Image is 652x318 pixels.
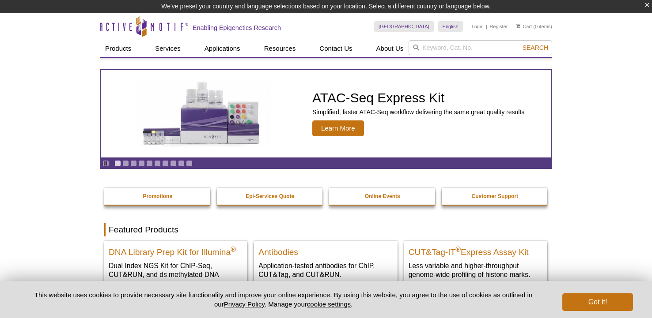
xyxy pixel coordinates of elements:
button: cookie settings [307,300,351,308]
h2: Antibodies [258,243,393,257]
h2: Featured Products [104,223,548,236]
a: Login [472,23,484,30]
h2: CUT&Tag-IT Express Assay Kit [409,243,543,257]
sup: ® [231,246,236,253]
img: ATAC-Seq Express Kit [129,80,275,147]
a: Contact Us [314,40,357,57]
h2: ATAC-Seq Express Kit [312,91,524,105]
a: DNA Library Prep Kit for Illumina DNA Library Prep Kit for Illumina® Dual Index NGS Kit for ChIP-... [104,241,247,297]
a: Go to slide 7 [162,160,169,167]
li: (0 items) [516,21,552,32]
a: Go to slide 2 [122,160,129,167]
a: English [438,21,463,32]
p: This website uses cookies to provide necessary site functionality and improve your online experie... [19,290,548,309]
a: Cart [516,23,532,30]
a: Go to slide 8 [170,160,177,167]
a: Privacy Policy [224,300,265,308]
a: Go to slide 5 [146,160,153,167]
p: Simplified, faster ATAC-Seq workflow delivering the same great quality results [312,108,524,116]
p: Dual Index NGS Kit for ChIP-Seq, CUT&RUN, and ds methylated DNA assays. [109,261,243,288]
li: | [486,21,487,32]
a: All Antibodies Antibodies Application-tested antibodies for ChIP, CUT&Tag, and CUT&RUN. [254,241,397,288]
a: Go to slide 10 [186,160,193,167]
a: [GEOGRAPHIC_DATA] [374,21,434,32]
h2: DNA Library Prep Kit for Illumina [109,243,243,257]
a: Go to slide 3 [130,160,137,167]
a: Promotions [104,188,211,205]
a: Applications [199,40,246,57]
a: CUT&Tag-IT® Express Assay Kit CUT&Tag-IT®Express Assay Kit Less variable and higher-throughput ge... [404,241,547,288]
img: Your Cart [516,24,520,28]
a: Customer Support [442,188,549,205]
button: Got it! [562,293,633,311]
a: Go to slide 4 [138,160,145,167]
strong: Customer Support [472,193,518,199]
a: Resources [259,40,301,57]
input: Keyword, Cat. No. [409,40,552,55]
a: Services [150,40,186,57]
a: About Us [371,40,409,57]
a: ATAC-Seq Express Kit ATAC-Seq Express Kit Simplified, faster ATAC-Seq workflow delivering the sam... [101,70,551,157]
sup: ® [455,246,461,253]
a: Go to slide 9 [178,160,185,167]
a: Register [489,23,508,30]
strong: Epi-Services Quote [246,193,294,199]
strong: Promotions [143,193,172,199]
p: Application-tested antibodies for ChIP, CUT&Tag, and CUT&RUN. [258,261,393,279]
a: Go to slide 1 [114,160,121,167]
span: Search [523,44,548,51]
strong: Online Events [365,193,400,199]
button: Search [520,44,551,52]
a: Products [100,40,136,57]
h2: Enabling Epigenetics Research [193,24,281,32]
a: Epi-Services Quote [217,188,324,205]
article: ATAC-Seq Express Kit [101,70,551,157]
p: Less variable and higher-throughput genome-wide profiling of histone marks​. [409,261,543,279]
span: Learn More [312,120,364,136]
a: Go to slide 6 [154,160,161,167]
a: Toggle autoplay [102,160,109,167]
a: Online Events [329,188,436,205]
